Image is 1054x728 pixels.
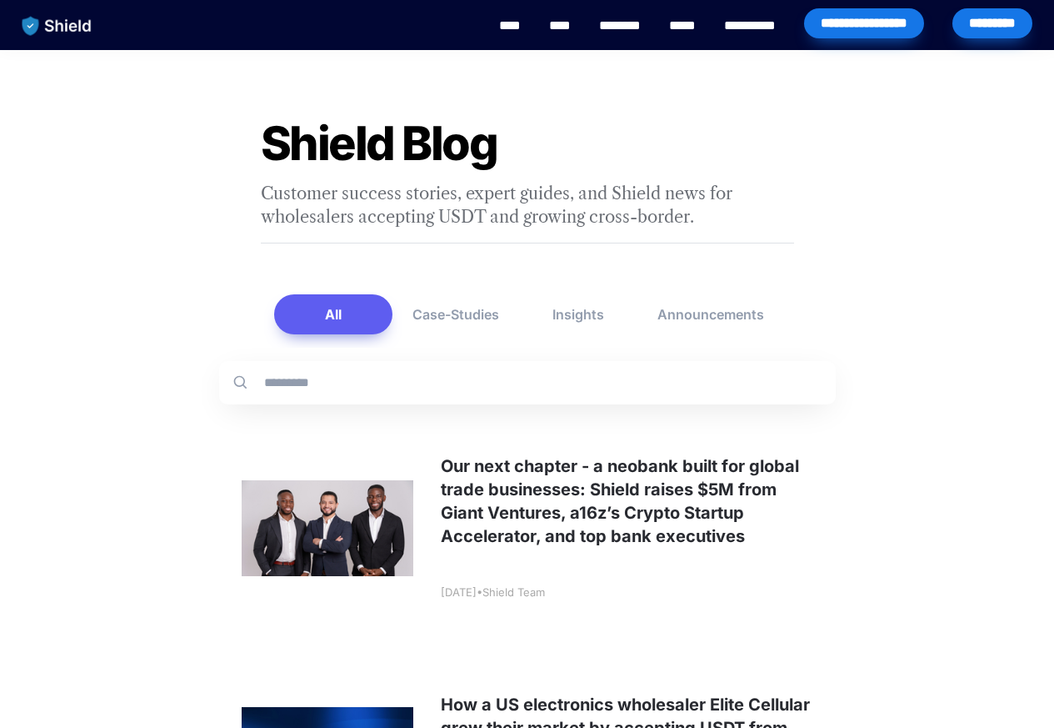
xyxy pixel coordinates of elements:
button: Insights [519,294,637,334]
button: Case-Studies [396,294,516,334]
button: Announcements [641,294,781,334]
span: Customer success stories, expert guides, and Shield news for wholesalers accepting USDT and growi... [261,183,736,227]
span: Shield Blog [261,115,497,172]
img: website logo [14,8,100,43]
button: All [274,294,392,334]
